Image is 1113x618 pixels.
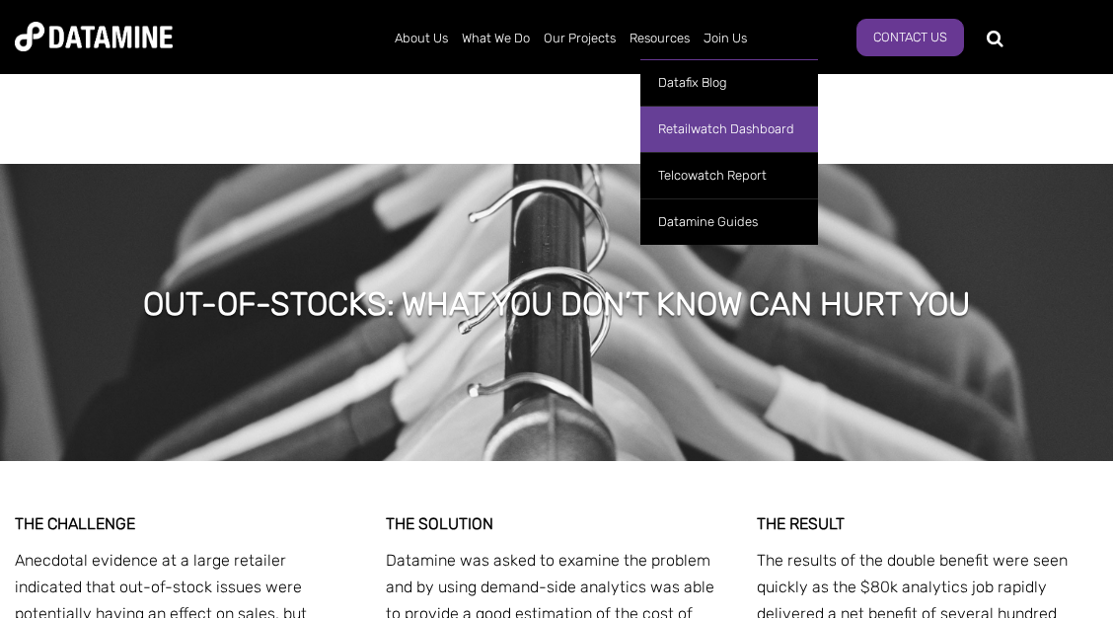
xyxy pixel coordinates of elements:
a: Our Projects [537,13,623,64]
a: Resources [623,13,697,64]
a: What We Do [455,13,537,64]
a: Telcowatch Report [640,152,818,198]
img: Datamine [15,22,173,51]
a: Datafix Blog [640,59,818,106]
a: About Us [388,13,455,64]
a: Retailwatch Dashboard [640,106,818,152]
a: Contact Us [856,19,964,56]
a: Datamine Guides [640,198,818,245]
strong: THE RESULT [757,514,845,533]
strong: THE CHALLENGE [15,514,135,533]
h1: OUT-OF-STOCKS: WHAT YOU DON’T KNOW CAN HURT YOU [143,282,970,326]
strong: THE SOLUTION [386,514,493,533]
a: Join Us [697,13,754,64]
